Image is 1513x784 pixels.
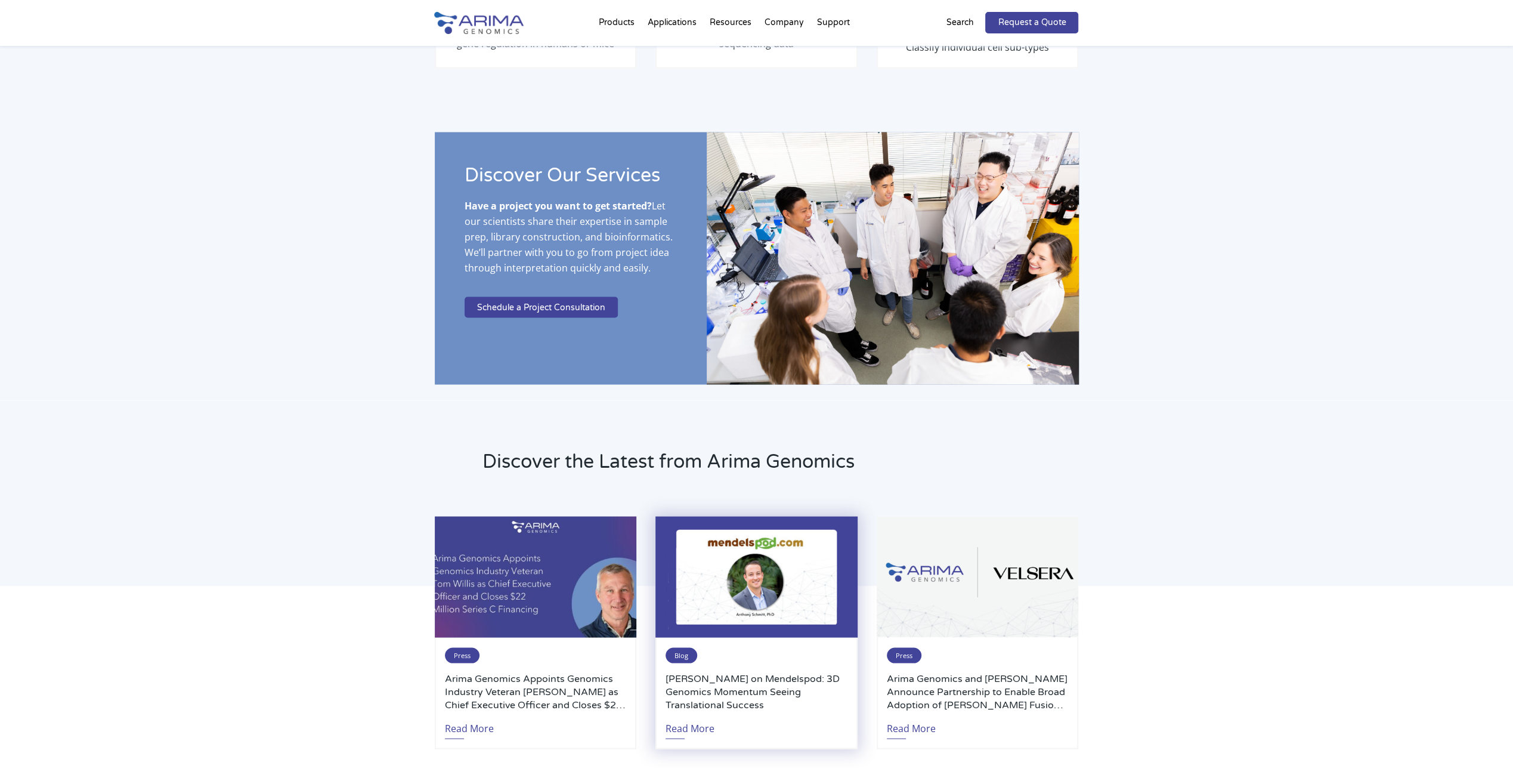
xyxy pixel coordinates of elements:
h2: Discover Our Services [465,162,677,197]
img: Arima-Genomics-logo [434,12,524,34]
img: Anthony-Schmitt-PhD-2-500x300.jpg [655,516,857,637]
img: IMG_2143.jpg [707,132,1079,384]
p: Search [946,15,973,30]
a: Read More [666,711,714,739]
span: Blog [666,647,697,663]
span: Press [887,647,921,663]
b: Have a project you want to get started? [465,199,652,212]
a: [PERSON_NAME] on Mendelspod: 3D Genomics Momentum Seeing Translational Success [666,672,847,711]
h2: Discover the Latest from Arima Genomics [482,448,1079,484]
a: Schedule a Project Consultation [465,297,618,318]
a: Arima Genomics and [PERSON_NAME] Announce Partnership to Enable Broad Adoption of [PERSON_NAME] F... [887,672,1068,711]
p: Classify individual cell sub-types [890,39,1065,55]
img: Personnel-Announcement-LinkedIn-Carousel-22025-1-500x300.jpg [435,516,636,637]
a: Read More [445,711,494,739]
a: Arima Genomics Appoints Genomics Industry Veteran [PERSON_NAME] as Chief Executive Officer and Cl... [445,672,626,711]
span: Press [445,647,479,663]
p: Let our scientists share their expertise in sample prep, library construction, and bioinformatics... [465,197,677,285]
iframe: Chat Widget [1453,727,1513,784]
a: Read More [887,711,936,739]
img: Arima-Genomics-and-Velsera-Logos-500x300.png [877,516,1078,637]
a: Request a Quote [985,12,1078,33]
